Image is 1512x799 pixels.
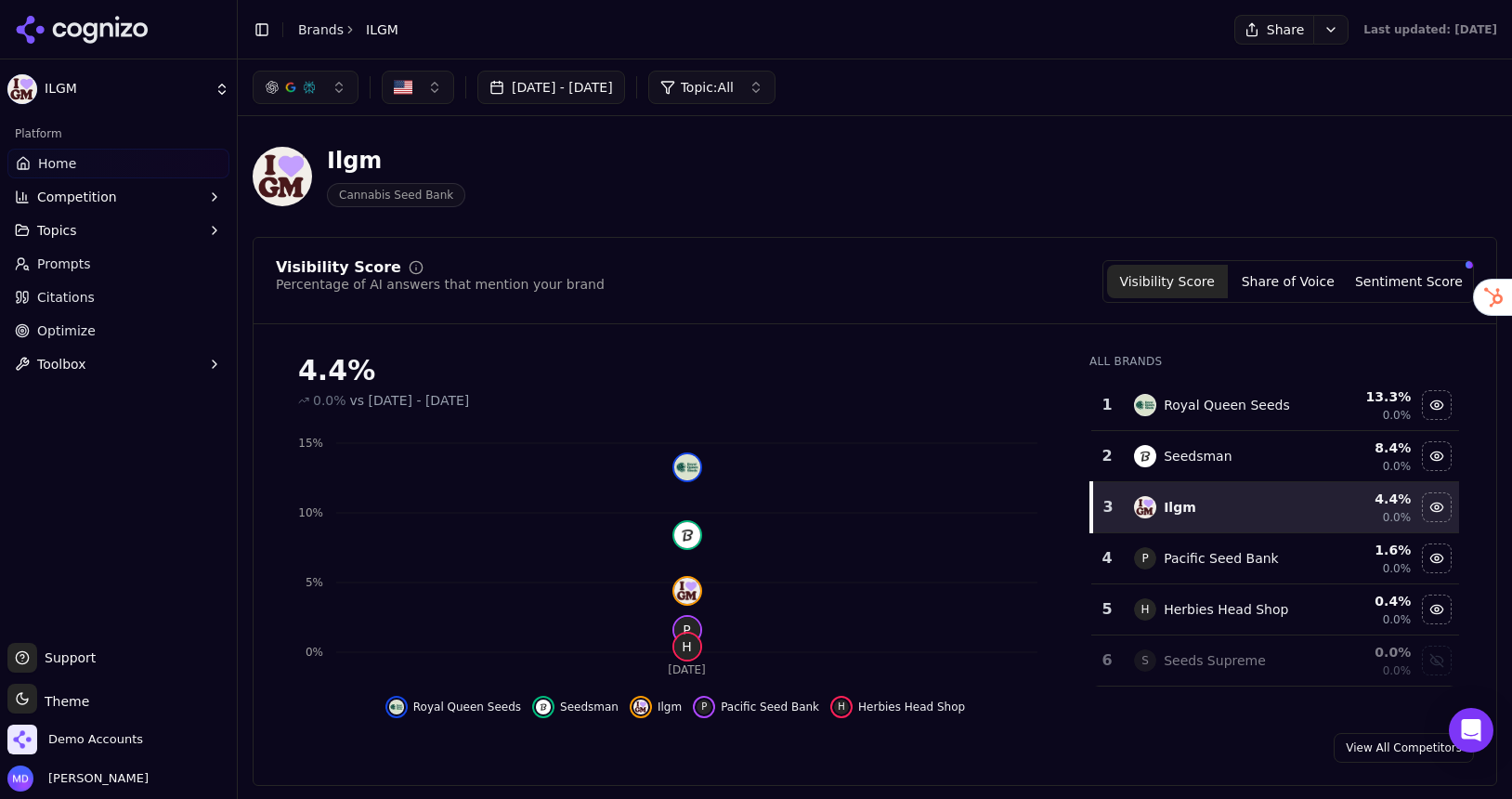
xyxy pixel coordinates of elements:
span: ILGM [45,81,207,98]
div: All Brands [1089,354,1459,369]
tr: 2seedsmanSeedsman8.4%0.0%Hide seedsman data [1091,431,1459,482]
div: Platform [7,119,229,149]
img: US [394,78,412,97]
img: seedsman [1134,445,1156,467]
div: 4.4% [298,354,1052,387]
span: Toolbox [37,355,86,373]
span: Seedsman [560,700,619,714]
img: ilgm [633,700,648,714]
span: H [1134,598,1156,621]
div: Open Intercom Messenger [1449,708,1493,753]
div: 1.6 % [1317,541,1411,559]
span: Support [37,648,96,667]
a: Prompts [7,249,229,279]
img: Demo Accounts [7,725,37,754]
tspan: 10% [298,506,323,519]
span: Topics [37,221,77,240]
img: royal queen seeds [1134,394,1156,416]
span: P [697,700,711,714]
button: Hide pacific seed bank data [693,696,819,718]
span: ILGM [366,20,398,39]
tr: 4PPacific Seed Bank1.6%0.0%Hide pacific seed bank data [1091,533,1459,584]
tspan: 0% [306,646,323,659]
tr: 1royal queen seedsRoyal Queen Seeds13.3%0.0%Hide royal queen seeds data [1091,380,1459,431]
nav: breadcrumb [298,20,398,39]
div: 4 [1099,547,1115,570]
span: 0.0% [1383,663,1412,678]
span: Optimize [37,321,96,340]
button: Topics [7,216,229,245]
button: Open user button [7,766,149,792]
button: Hide seedsman data [532,696,619,718]
img: ILGM [253,147,312,206]
span: 0.0% [1383,561,1412,576]
span: Home [38,154,76,173]
img: seedsman [536,700,551,714]
div: 3 [1101,496,1115,518]
div: 5 [1099,598,1115,621]
button: Share [1234,15,1313,45]
button: [DATE] - [DATE] [477,71,625,104]
span: Citations [37,288,95,307]
div: Ilgm [327,146,465,176]
div: 13.3 % [1317,387,1411,406]
tspan: 15% [298,437,323,450]
div: Seeds Supreme [1164,651,1266,670]
span: Topic: All [681,78,734,97]
img: ilgm [674,578,700,604]
span: vs [DATE] - [DATE] [350,391,470,410]
span: P [674,617,700,643]
tspan: 5% [306,576,323,589]
img: royal queen seeds [674,454,700,480]
div: Herbies Head Shop [1164,600,1288,619]
span: 0.0% [1383,459,1412,474]
tr: 5HHerbies Head Shop0.4%0.0%Hide herbies head shop data [1091,584,1459,635]
span: [PERSON_NAME] [41,770,149,787]
div: 1 [1099,394,1115,416]
span: Theme [37,694,89,709]
span: P [1134,547,1156,570]
button: Hide ilgm data [630,696,682,718]
button: Show seeds supreme data [1422,646,1452,675]
span: Demo Accounts [48,731,143,748]
img: seedsman [674,522,700,548]
button: Open organization switcher [7,725,143,754]
button: Hide seedsman data [1422,441,1452,471]
img: Melissa Dowd [7,766,33,792]
button: Competition [7,182,229,212]
div: 6 [1099,649,1115,672]
a: Brands [298,22,344,37]
div: Percentage of AI answers that mention your brand [276,275,605,294]
span: 0.0% [1383,408,1412,423]
button: Visibility Score [1107,265,1228,298]
span: Competition [37,188,117,206]
div: Last updated: [DATE] [1363,22,1497,37]
div: Pacific Seed Bank [1164,549,1279,568]
span: Herbies Head Shop [858,700,965,714]
span: Prompts [37,255,91,273]
button: Hide royal queen seeds data [1422,390,1452,420]
div: Data table [1089,380,1459,687]
button: Hide pacific seed bank data [1422,544,1452,573]
div: 8.4 % [1317,439,1411,457]
a: Citations [7,282,229,312]
div: 0.0 % [1317,643,1411,661]
button: Hide royal queen seeds data [385,696,521,718]
span: 0.0% [1383,612,1412,627]
div: Seedsman [1164,447,1232,465]
button: Hide herbies head shop data [1422,595,1452,624]
span: H [834,700,849,714]
div: Ilgm [1164,498,1196,517]
tr: 6SSeeds Supreme0.0%0.0%Show seeds supreme data [1091,635,1459,687]
span: 0.0% [1383,510,1412,525]
button: Sentiment Score [1349,265,1469,298]
tr: 3ilgmIlgm4.4%0.0%Hide ilgm data [1091,482,1459,533]
button: Hide ilgm data [1422,492,1452,522]
div: 2 [1099,445,1115,467]
div: Visibility Score [276,260,401,275]
button: Share of Voice [1228,265,1349,298]
span: Pacific Seed Bank [721,700,819,714]
button: Hide herbies head shop data [830,696,965,718]
span: S [1134,649,1156,672]
img: royal queen seeds [389,700,404,714]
